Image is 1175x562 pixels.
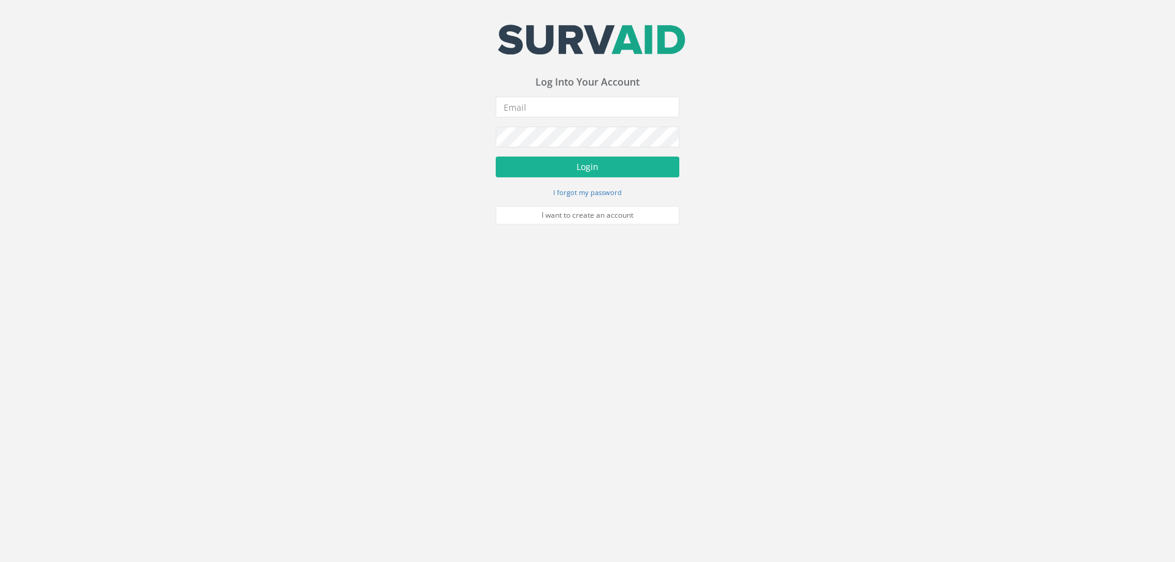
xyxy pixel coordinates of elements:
a: I forgot my password [553,187,622,198]
small: I forgot my password [553,188,622,197]
button: Login [496,157,679,177]
input: Email [496,97,679,117]
a: I want to create an account [496,206,679,224]
h3: Log Into Your Account [496,77,679,88]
